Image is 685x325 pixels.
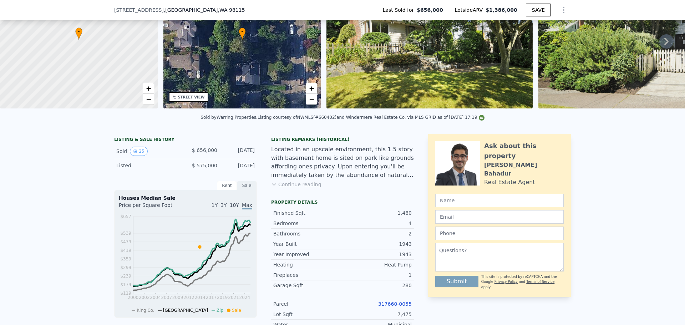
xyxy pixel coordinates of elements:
span: 1Y [212,202,218,208]
div: Garage Sqft [273,282,342,289]
tspan: 2017 [206,295,217,300]
span: [STREET_ADDRESS] [114,6,164,14]
tspan: 2024 [239,295,250,300]
div: Listing Remarks (Historical) [271,137,414,142]
tspan: $299 [120,265,131,270]
span: , [GEOGRAPHIC_DATA] [164,6,245,14]
tspan: $359 [120,257,131,261]
tspan: 2014 [194,295,205,300]
div: Rent [217,181,237,190]
tspan: 2000 [128,295,139,300]
tspan: 2004 [150,295,161,300]
span: Last Sold for [383,6,417,14]
span: Lotside ARV [455,6,486,14]
tspan: $479 [120,239,131,244]
div: Finished Sqft [273,209,342,217]
tspan: 2021 [228,295,239,300]
span: $ 656,000 [192,147,217,153]
div: Property details [271,199,414,205]
div: Sold [116,147,180,156]
button: Continue reading [271,181,321,188]
a: Zoom out [306,94,317,105]
tspan: $119 [120,291,131,296]
div: 280 [342,282,412,289]
div: Price per Square Foot [119,202,186,213]
span: Zip [217,308,223,313]
span: − [146,95,151,103]
span: $ 575,000 [192,163,217,168]
tspan: 2002 [139,295,150,300]
span: + [146,84,151,93]
span: [GEOGRAPHIC_DATA] [163,308,208,313]
div: This site is protected by reCAPTCHA and the Google and apply. [481,274,564,290]
div: 1 [342,271,412,279]
tspan: 2007 [161,295,172,300]
div: Parcel [273,300,342,308]
div: 7,475 [342,311,412,318]
tspan: 2019 [217,295,228,300]
div: 4 [342,220,412,227]
div: Heating [273,261,342,268]
span: • [239,29,246,35]
div: [DATE] [223,162,255,169]
tspan: $419 [120,248,131,253]
span: $1,386,000 [486,7,517,13]
div: Located in an upscale environment, this 1.5 story with basement home is sited on park like ground... [271,145,414,179]
div: Year Improved [273,251,342,258]
div: Real Estate Agent [484,178,535,187]
a: Zoom in [306,83,317,94]
span: , WA 98115 [218,7,245,13]
div: 2 [342,230,412,237]
span: 3Y [220,202,227,208]
div: 1,480 [342,209,412,217]
span: King Co. [137,308,154,313]
div: Year Built [273,240,342,248]
button: Submit [435,276,478,287]
div: Listing courtesy of NWMLS (#660402) and Windermere Real Estate Co. via MLS GRID as of [DATE] 17:19 [258,115,484,120]
div: Listed [116,162,180,169]
span: Max [242,202,252,209]
tspan: $239 [120,274,131,279]
tspan: $539 [120,231,131,236]
a: Terms of Service [526,280,554,284]
span: Sale [232,308,241,313]
div: Bedrooms [273,220,342,227]
div: LISTING & SALE HISTORY [114,137,257,144]
div: Bathrooms [273,230,342,237]
span: $656,000 [417,6,443,14]
span: 10Y [230,202,239,208]
div: STREET VIEW [178,95,205,100]
div: Houses Median Sale [119,194,252,202]
tspan: 2009 [172,295,183,300]
div: Heat Pump [342,261,412,268]
span: − [309,95,314,103]
button: Show Options [557,3,571,17]
div: [PERSON_NAME] Bahadur [484,161,564,178]
div: Sale [237,181,257,190]
a: 317660-0055 [378,301,412,307]
div: Ask about this property [484,141,564,161]
span: + [309,84,314,93]
tspan: 2012 [183,295,194,300]
input: Name [435,194,564,207]
div: • [75,27,82,40]
div: Lot Sqft [273,311,342,318]
div: 1943 [342,251,412,258]
div: 1943 [342,240,412,248]
div: Fireplaces [273,271,342,279]
button: View historical data [130,147,147,156]
input: Email [435,210,564,224]
img: NWMLS Logo [479,115,484,121]
tspan: $657 [120,214,131,219]
a: Privacy Policy [494,280,518,284]
div: [DATE] [223,147,255,156]
tspan: $179 [120,282,131,287]
div: • [239,27,246,40]
input: Phone [435,227,564,240]
button: SAVE [526,4,551,16]
span: • [75,29,82,35]
a: Zoom out [143,94,154,105]
div: Sold by Warring Properties . [201,115,257,120]
a: Zoom in [143,83,154,94]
